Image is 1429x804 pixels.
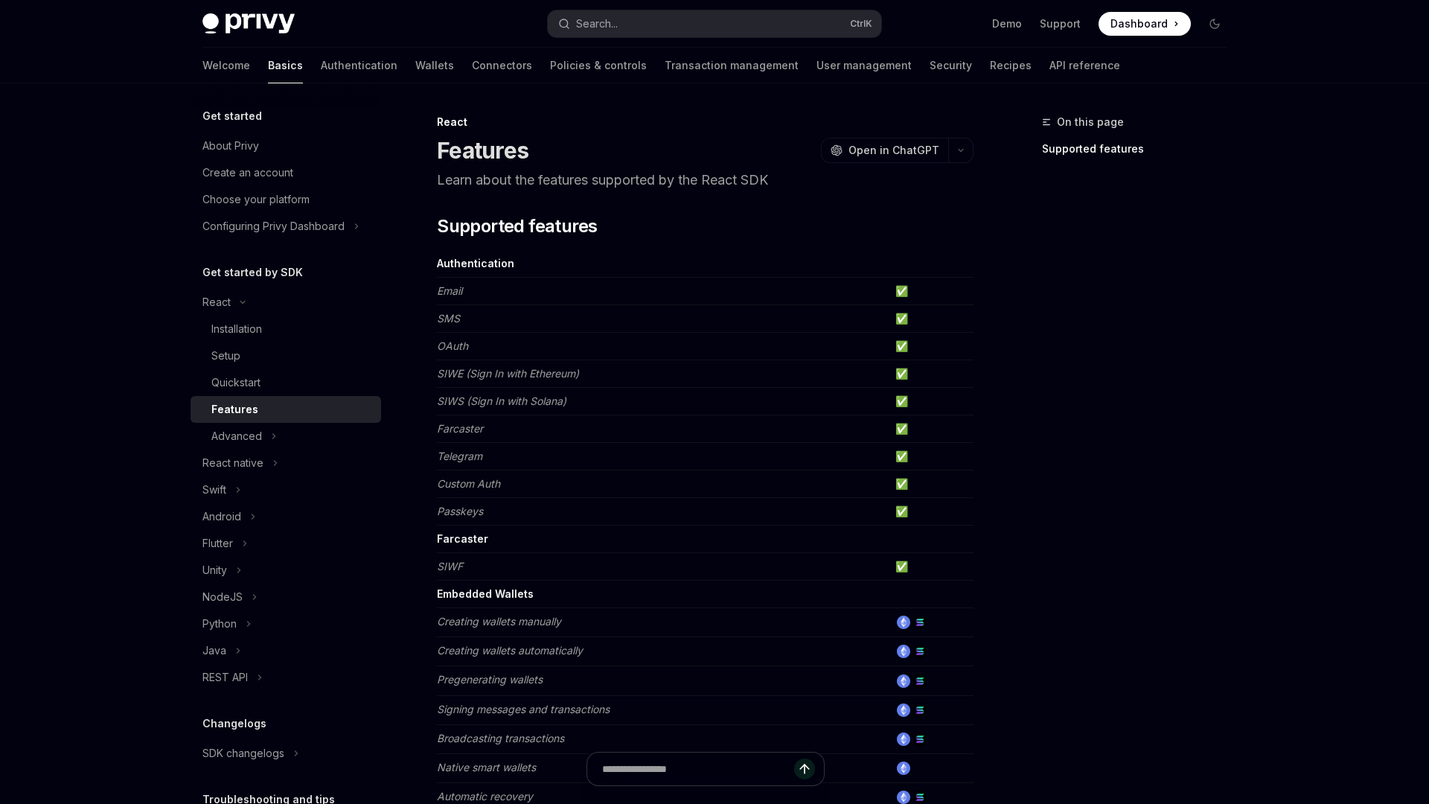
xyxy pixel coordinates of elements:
[202,217,345,235] div: Configuring Privy Dashboard
[889,415,974,443] td: ✅
[437,673,543,686] em: Pregenerating wallets
[191,186,381,213] a: Choose your platform
[437,339,468,352] em: OAuth
[930,48,972,83] a: Security
[437,367,579,380] em: SIWE (Sign In with Ethereum)
[576,15,618,33] div: Search...
[1110,16,1168,31] span: Dashboard
[913,645,927,658] img: solana.png
[472,48,532,83] a: Connectors
[202,669,248,686] div: REST API
[665,48,799,83] a: Transaction management
[913,674,927,688] img: solana.png
[202,481,226,499] div: Swift
[889,443,974,470] td: ✅
[437,137,528,164] h1: Features
[1057,113,1124,131] span: On this page
[437,505,483,517] em: Passkeys
[191,396,381,423] a: Features
[202,107,262,125] h5: Get started
[913,616,927,629] img: solana.png
[913,733,927,746] img: solana.png
[211,401,258,418] div: Features
[202,137,259,155] div: About Privy
[202,642,226,660] div: Java
[437,257,514,269] strong: Authentication
[897,616,910,629] img: ethereum.png
[821,138,948,163] button: Open in ChatGPT
[889,360,974,388] td: ✅
[437,284,462,297] em: Email
[202,715,266,733] h5: Changelogs
[897,703,910,717] img: ethereum.png
[202,615,237,633] div: Python
[211,320,262,338] div: Installation
[191,369,381,396] a: Quickstart
[848,143,939,158] span: Open in ChatGPT
[437,395,566,407] em: SIWS (Sign In with Solana)
[191,342,381,369] a: Setup
[202,561,227,579] div: Unity
[211,347,240,365] div: Setup
[889,470,974,498] td: ✅
[794,759,815,779] button: Send message
[211,374,260,392] div: Quickstart
[1203,12,1227,36] button: Toggle dark mode
[437,214,597,238] span: Supported features
[1099,12,1191,36] a: Dashboard
[889,498,974,526] td: ✅
[202,191,310,208] div: Choose your platform
[990,48,1032,83] a: Recipes
[437,422,483,435] em: Farcaster
[437,312,460,325] em: SMS
[850,18,872,30] span: Ctrl K
[202,454,263,472] div: React native
[437,115,974,130] div: React
[437,644,583,657] em: Creating wallets automatically
[437,703,610,715] em: Signing messages and transactions
[202,535,233,552] div: Flutter
[437,170,974,191] p: Learn about the features supported by the React SDK
[1049,48,1120,83] a: API reference
[816,48,912,83] a: User management
[191,159,381,186] a: Create an account
[913,703,927,717] img: solana.png
[1042,137,1238,161] a: Supported features
[437,560,463,572] em: SIWF
[268,48,303,83] a: Basics
[211,427,262,445] div: Advanced
[548,10,881,37] button: Search...CtrlK
[437,532,488,545] strong: Farcaster
[202,13,295,34] img: dark logo
[202,293,231,311] div: React
[415,48,454,83] a: Wallets
[191,133,381,159] a: About Privy
[202,48,250,83] a: Welcome
[191,316,381,342] a: Installation
[437,450,482,462] em: Telegram
[321,48,397,83] a: Authentication
[889,553,974,581] td: ✅
[897,645,910,658] img: ethereum.png
[202,744,284,762] div: SDK changelogs
[897,733,910,746] img: ethereum.png
[202,588,243,606] div: NodeJS
[437,615,561,628] em: Creating wallets manually
[1040,16,1081,31] a: Support
[202,164,293,182] div: Create an account
[437,587,534,600] strong: Embedded Wallets
[992,16,1022,31] a: Demo
[889,333,974,360] td: ✅
[889,278,974,305] td: ✅
[202,508,241,526] div: Android
[437,477,500,490] em: Custom Auth
[897,674,910,688] img: ethereum.png
[889,305,974,333] td: ✅
[202,264,303,281] h5: Get started by SDK
[889,388,974,415] td: ✅
[437,732,564,744] em: Broadcasting transactions
[550,48,647,83] a: Policies & controls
